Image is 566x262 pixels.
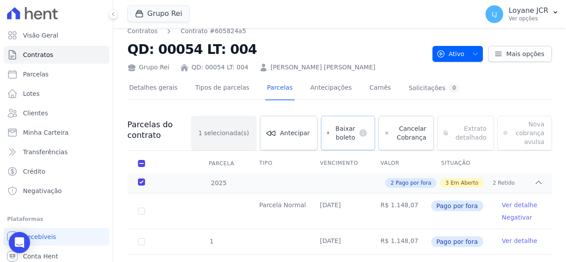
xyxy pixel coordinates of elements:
[127,119,191,140] h3: Parcelas do contrato
[249,194,309,229] td: Parcela Normal
[506,49,544,58] span: Mais opções
[498,179,515,187] span: Retido
[379,116,434,150] a: Cancelar Cobrança
[393,124,426,142] span: Cancelar Cobrança
[204,129,249,137] span: selecionada(s)
[449,84,459,92] div: 0
[23,50,53,59] span: Contratos
[4,65,109,83] a: Parcelas
[488,46,552,62] a: Mais opções
[23,232,56,241] span: Recebíveis
[4,124,109,141] a: Minha Carteira
[23,109,48,118] span: Clientes
[127,27,425,36] nav: Breadcrumb
[509,15,548,22] p: Ver opções
[370,154,431,173] th: Valor
[396,179,431,187] span: Pago por fora
[309,77,354,100] a: Antecipações
[260,116,317,150] a: Antecipar
[4,143,109,161] a: Transferências
[127,63,169,72] div: Grupo Rei
[198,155,245,172] div: Parcela
[194,77,251,100] a: Tipos de parcelas
[138,208,145,215] input: Só é possível selecionar pagamentos em aberto
[436,46,465,62] span: Ativo
[127,27,246,36] nav: Breadcrumb
[23,128,69,137] span: Minha Carteira
[127,39,425,59] h2: QD: 00054 LT: 004
[4,27,109,44] a: Visão Geral
[265,77,294,100] a: Parcelas
[271,63,375,72] a: [PERSON_NAME] [PERSON_NAME]
[4,46,109,64] a: Contratos
[370,194,431,229] td: R$ 1.148,07
[23,31,58,40] span: Visão Geral
[127,5,190,22] button: Grupo Rei
[4,163,109,180] a: Crédito
[23,186,62,195] span: Negativação
[333,124,355,142] span: Baixar boleto
[209,238,214,245] span: 1
[4,182,109,200] a: Negativação
[478,2,566,27] button: LJ Loyane JCR Ver opções
[509,6,548,15] p: Loyane JCR
[23,70,49,79] span: Parcelas
[249,154,309,173] th: Tipo
[432,46,483,62] button: Ativo
[502,236,537,245] a: Ver detalhe
[502,201,537,209] a: Ver detalhe
[309,229,370,254] td: [DATE]
[23,89,40,98] span: Lotes
[127,27,157,36] a: Contratos
[4,85,109,103] a: Lotes
[199,129,203,137] span: 1
[431,201,483,211] span: Pago por fora
[321,116,375,150] a: Baixar boleto
[138,238,145,245] input: Só é possível selecionar pagamentos em aberto
[407,77,461,100] a: Solicitações0
[367,77,393,100] a: Carnês
[127,77,180,100] a: Detalhes gerais
[23,167,46,176] span: Crédito
[23,148,68,156] span: Transferências
[280,129,310,137] span: Antecipar
[4,228,109,246] a: Recebíveis
[370,229,431,254] td: R$ 1.148,07
[445,179,449,187] span: 3
[451,179,478,187] span: Em Aberto
[492,11,497,17] span: LJ
[431,236,483,247] span: Pago por fora
[4,104,109,122] a: Clientes
[309,194,370,229] td: [DATE]
[180,27,246,36] a: Contrato #605824a5
[191,63,249,72] a: QD: 00054 LT: 004
[9,232,30,253] div: Open Intercom Messenger
[390,179,394,187] span: 2
[431,154,491,173] th: Situação
[493,179,496,187] span: 2
[7,214,106,224] div: Plataformas
[409,84,459,92] div: Solicitações
[23,252,58,261] span: Conta Hent
[309,154,370,173] th: Vencimento
[502,214,532,221] a: Negativar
